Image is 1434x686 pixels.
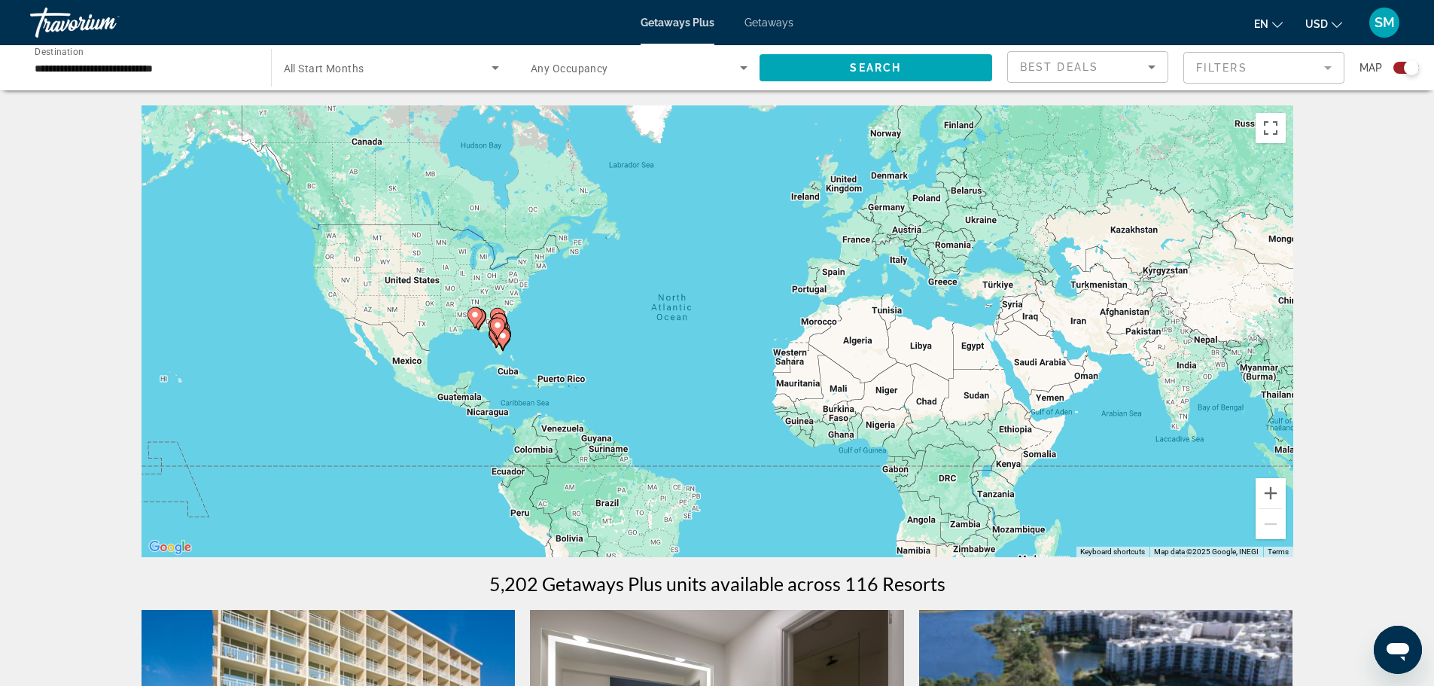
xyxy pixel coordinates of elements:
[284,63,364,75] span: All Start Months
[1374,626,1422,674] iframe: Button to launch messaging window
[1256,113,1286,143] button: Toggle fullscreen view
[1305,13,1342,35] button: Change currency
[1365,7,1404,38] button: User Menu
[531,63,608,75] span: Any Occupancy
[489,572,945,595] h1: 5,202 Getaways Plus units available across 116 Resorts
[30,3,181,42] a: Travorium
[641,17,714,29] a: Getaways Plus
[1256,509,1286,539] button: Zoom out
[1359,57,1382,78] span: Map
[1375,15,1395,30] span: SM
[850,62,901,74] span: Search
[1154,547,1259,556] span: Map data ©2025 Google, INEGI
[1080,547,1145,557] button: Keyboard shortcuts
[1256,478,1286,508] button: Zoom in
[145,538,195,557] a: Open this area in Google Maps (opens a new window)
[1254,13,1283,35] button: Change language
[1305,18,1328,30] span: USD
[1254,18,1268,30] span: en
[145,538,195,557] img: Google
[744,17,793,29] a: Getaways
[1268,547,1289,556] a: Terms (opens in new tab)
[35,46,84,56] span: Destination
[1020,58,1155,76] mat-select: Sort by
[1020,61,1098,73] span: Best Deals
[1183,51,1344,84] button: Filter
[760,54,993,81] button: Search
